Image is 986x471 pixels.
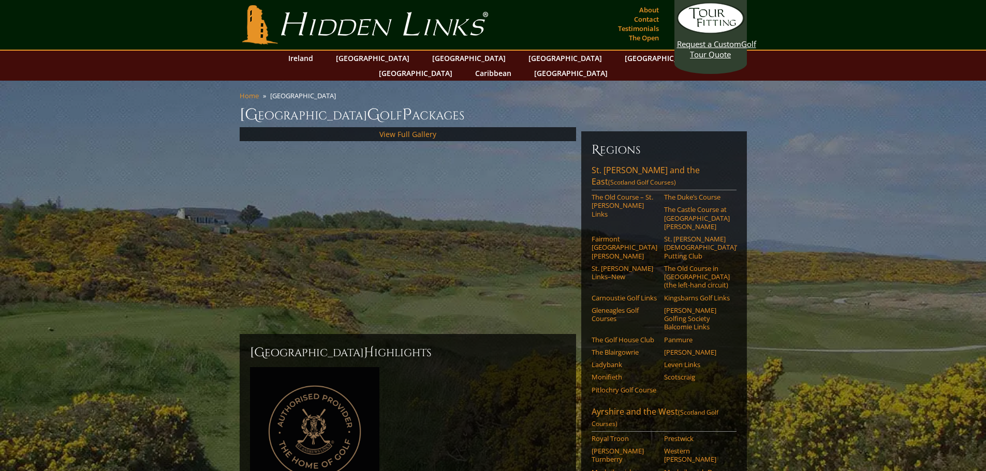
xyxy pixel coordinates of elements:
a: [GEOGRAPHIC_DATA] [620,51,703,66]
a: Contact [631,12,661,26]
a: St. [PERSON_NAME] [DEMOGRAPHIC_DATA]’ Putting Club [664,235,730,260]
span: (Scotland Golf Courses) [592,408,718,428]
a: [GEOGRAPHIC_DATA] [427,51,511,66]
a: [GEOGRAPHIC_DATA] [523,51,607,66]
a: Home [240,91,259,100]
a: [PERSON_NAME] Golfing Society Balcomie Links [664,306,730,331]
a: Testimonials [615,21,661,36]
a: Panmure [664,336,730,344]
a: [GEOGRAPHIC_DATA] [374,66,458,81]
h6: Regions [592,142,737,158]
a: About [637,3,661,17]
a: Ireland [283,51,318,66]
a: [GEOGRAPHIC_DATA] [331,51,415,66]
a: The Golf House Club [592,336,657,344]
a: [PERSON_NAME] Turnberry [592,447,657,464]
a: The Open [626,31,661,45]
a: Western [PERSON_NAME] [664,447,730,464]
a: The Old Course in [GEOGRAPHIC_DATA] (the left-hand circuit) [664,264,730,290]
a: Gleneagles Golf Courses [592,306,657,323]
a: Leven Links [664,360,730,369]
a: Ayrshire and the West(Scotland Golf Courses) [592,406,737,432]
span: H [364,344,374,361]
a: View Full Gallery [379,129,436,139]
a: Ladybank [592,360,657,369]
h1: [GEOGRAPHIC_DATA] olf ackages [240,104,747,125]
a: Fairmont [GEOGRAPHIC_DATA][PERSON_NAME] [592,235,657,260]
a: Monifieth [592,373,657,381]
h2: [GEOGRAPHIC_DATA] ighlights [250,344,566,361]
span: Request a Custom [677,39,741,49]
a: The Old Course – St. [PERSON_NAME] Links [592,193,657,218]
li: [GEOGRAPHIC_DATA] [270,91,340,100]
a: Royal Troon [592,434,657,443]
a: St. [PERSON_NAME] and the East(Scotland Golf Courses) [592,164,737,190]
a: [GEOGRAPHIC_DATA] [529,66,613,81]
a: The Blairgowrie [592,348,657,356]
a: Prestwick [664,434,730,443]
a: Scotscraig [664,373,730,381]
a: Request a CustomGolf Tour Quote [677,3,744,59]
a: St. [PERSON_NAME] Links–New [592,264,657,281]
a: Pitlochry Golf Course [592,386,657,394]
a: Carnoustie Golf Links [592,294,657,302]
a: The Castle Course at [GEOGRAPHIC_DATA][PERSON_NAME] [664,205,730,231]
span: P [402,104,412,125]
a: [PERSON_NAME] [664,348,730,356]
span: G [367,104,380,125]
span: (Scotland Golf Courses) [608,178,676,187]
a: Caribbean [470,66,517,81]
a: The Duke’s Course [664,193,730,201]
a: Kingsbarns Golf Links [664,294,730,302]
